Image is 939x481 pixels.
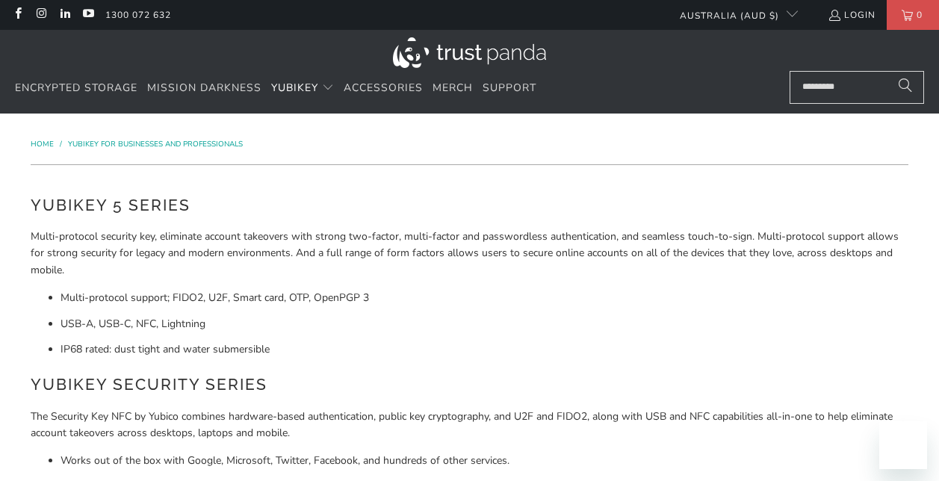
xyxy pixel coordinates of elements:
img: Trust Panda Australia [393,37,546,68]
p: Multi-protocol security key, eliminate account takeovers with strong two-factor, multi-factor and... [31,229,908,279]
h2: YubiKey 5 Series [31,193,908,217]
p: The Security Key NFC by Yubico combines hardware-based authentication, public key cryptography, a... [31,409,908,442]
a: Accessories [344,71,423,106]
a: Trust Panda Australia on YouTube [81,9,94,21]
span: Accessories [344,81,423,95]
span: / [60,139,62,149]
a: Trust Panda Australia on Instagram [34,9,47,21]
a: Merch [433,71,473,106]
span: Support [483,81,536,95]
li: Multi-protocol support; FIDO2, U2F, Smart card, OTP, OpenPGP 3 [61,290,908,306]
a: Encrypted Storage [15,71,137,106]
a: Home [31,139,56,149]
span: Mission Darkness [147,81,261,95]
span: Encrypted Storage [15,81,137,95]
iframe: Button to launch messaging window [879,421,927,469]
li: IP68 rated: dust tight and water submersible [61,341,908,358]
a: Login [828,7,876,23]
input: Search... [790,71,924,104]
button: Search [887,71,924,104]
a: Trust Panda Australia on Facebook [11,9,24,21]
li: Works out of the box with Google, Microsoft, Twitter, Facebook, and hundreds of other services. [61,453,908,469]
a: 1300 072 632 [105,7,171,23]
span: YubiKey [271,81,318,95]
summary: YubiKey [271,71,334,106]
li: USB-A, USB-C, NFC, Lightning [61,316,908,332]
nav: Translation missing: en.navigation.header.main_nav [15,71,536,106]
span: Home [31,139,54,149]
h2: YubiKey Security Series [31,373,908,397]
a: Support [483,71,536,106]
a: Trust Panda Australia on LinkedIn [58,9,71,21]
a: Mission Darkness [147,71,261,106]
a: YubiKey for Businesses and Professionals [68,139,243,149]
span: Merch [433,81,473,95]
